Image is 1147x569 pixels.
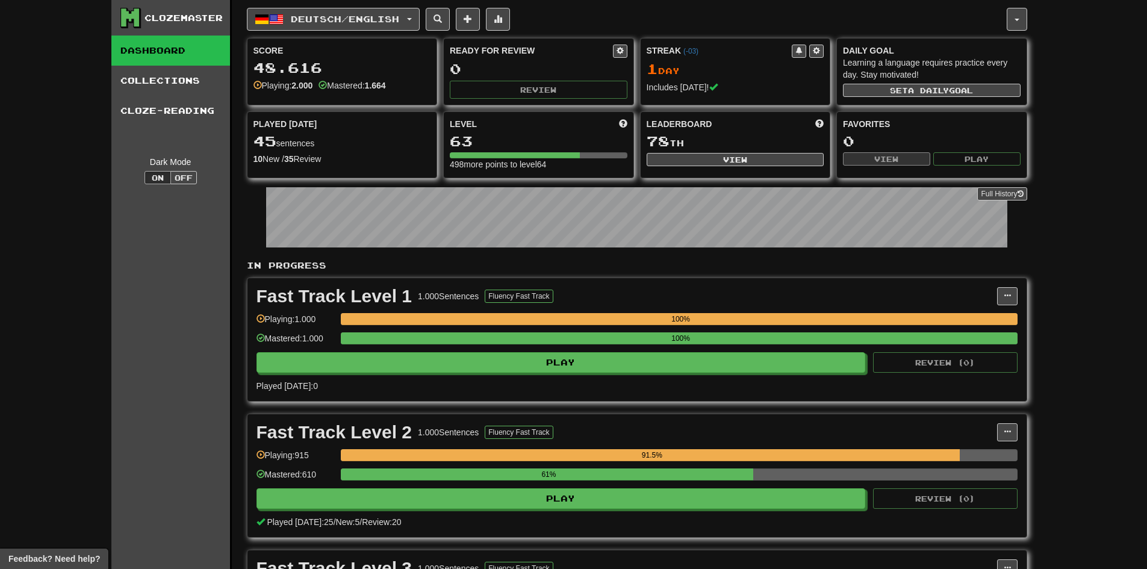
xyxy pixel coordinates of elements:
[256,468,335,488] div: Mastered: 610
[336,517,360,527] span: New: 5
[683,47,698,55] a: (-03)
[319,79,385,92] div: Mastered:
[344,332,1018,344] div: 100%
[843,57,1021,81] div: Learning a language requires practice every day. Stay motivated!
[111,36,230,66] a: Dashboard
[291,14,399,24] span: Deutsch / English
[843,84,1021,97] button: Seta dailygoal
[485,426,553,439] button: Fluency Fast Track
[933,152,1021,166] button: Play
[334,517,336,527] span: /
[359,517,362,527] span: /
[485,290,553,303] button: Fluency Fast Track
[256,313,335,333] div: Playing: 1.000
[619,118,627,130] span: Score more points to level up
[647,45,792,57] div: Streak
[253,134,431,149] div: sentences
[486,8,510,31] button: More stats
[362,517,401,527] span: Review: 20
[647,60,658,77] span: 1
[450,61,627,76] div: 0
[256,332,335,352] div: Mastered: 1.000
[344,449,960,461] div: 91.5%
[344,313,1018,325] div: 100%
[456,8,480,31] button: Add sentence to collection
[253,60,431,75] div: 48.616
[170,171,197,184] button: Off
[247,8,420,31] button: Deutsch/English
[145,171,171,184] button: On
[8,553,100,565] span: Open feedback widget
[120,156,221,168] div: Dark Mode
[111,66,230,96] a: Collections
[426,8,450,31] button: Search sentences
[267,517,333,527] span: Played [DATE]: 25
[256,381,318,391] span: Played [DATE]: 0
[256,488,866,509] button: Play
[843,45,1021,57] div: Daily Goal
[145,12,223,24] div: Clozemaster
[256,352,866,373] button: Play
[291,81,312,90] strong: 2.000
[647,153,824,166] button: View
[873,352,1018,373] button: Review (0)
[873,488,1018,509] button: Review (0)
[977,187,1027,201] a: Full History
[256,287,412,305] div: Fast Track Level 1
[647,134,824,149] div: th
[450,81,627,99] button: Review
[256,423,412,441] div: Fast Track Level 2
[450,118,477,130] span: Level
[253,153,431,165] div: New / Review
[256,449,335,469] div: Playing: 915
[284,154,294,164] strong: 35
[647,61,824,77] div: Day
[843,134,1021,149] div: 0
[253,79,313,92] div: Playing:
[647,132,670,149] span: 78
[815,118,824,130] span: This week in points, UTC
[247,260,1027,272] p: In Progress
[450,45,613,57] div: Ready for Review
[111,96,230,126] a: Cloze-Reading
[418,290,479,302] div: 1.000 Sentences
[344,468,753,480] div: 61%
[365,81,386,90] strong: 1.664
[843,118,1021,130] div: Favorites
[647,81,824,93] div: Includes [DATE]!
[253,154,263,164] strong: 10
[450,158,627,170] div: 498 more points to level 64
[450,134,627,149] div: 63
[253,45,431,57] div: Score
[843,152,930,166] button: View
[253,132,276,149] span: 45
[647,118,712,130] span: Leaderboard
[418,426,479,438] div: 1.000 Sentences
[908,86,949,95] span: a daily
[253,118,317,130] span: Played [DATE]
